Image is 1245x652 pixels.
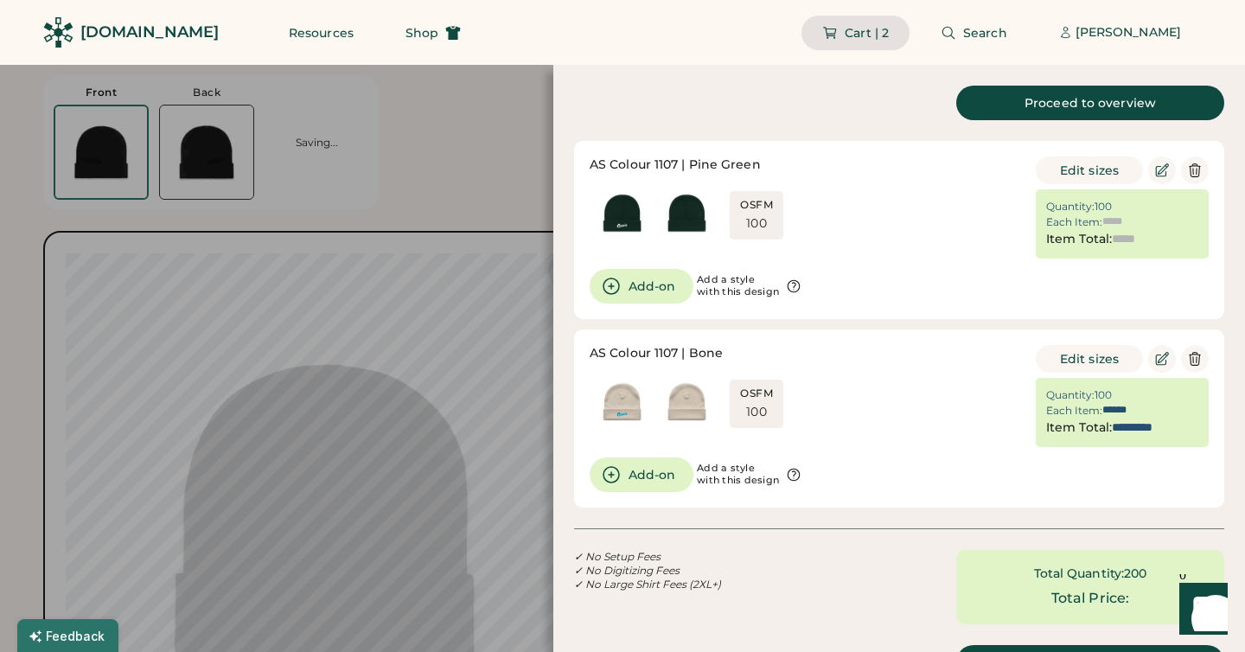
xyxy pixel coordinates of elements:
[1051,588,1130,609] div: Total Price:
[740,387,773,400] div: OSFM
[1034,566,1125,583] div: Total Quantity:
[746,404,767,421] div: 100
[1046,419,1112,437] div: Item Total:
[385,16,482,50] button: Shop
[1095,200,1112,214] div: 100
[1148,345,1176,373] button: Edit Product
[268,16,374,50] button: Resources
[1046,404,1102,418] div: Each Item:
[746,215,767,233] div: 100
[1095,388,1112,402] div: 100
[740,198,773,212] div: OSFM
[1036,345,1143,373] button: Edit sizes
[1181,345,1209,373] button: Delete
[1046,215,1102,229] div: Each Item:
[1181,157,1209,184] button: Delete
[1148,157,1176,184] button: Edit Product
[697,274,779,298] div: Add a style with this design
[590,457,693,492] button: Add-on
[697,463,779,487] div: Add a style with this design
[590,181,654,246] img: generate-image
[963,27,1007,39] span: Search
[920,16,1028,50] button: Search
[654,181,719,246] img: generate-image
[574,578,721,591] em: ✓ No Large Shirt Fees (2XL+)
[1076,24,1181,42] div: [PERSON_NAME]
[1046,388,1095,402] div: Quantity:
[590,345,723,362] div: AS Colour 1107 | Bone
[1163,574,1237,649] iframe: Front Chat
[845,27,889,39] span: Cart | 2
[590,369,654,434] img: generate-image
[405,27,438,39] span: Shop
[43,17,73,48] img: Rendered Logo - Screens
[1124,566,1146,583] div: 200
[956,86,1224,120] a: Proceed to overview
[1046,231,1112,248] div: Item Total:
[654,369,719,434] img: generate-image
[977,97,1203,109] div: Proceed to overview
[574,550,661,563] em: ✓ No Setup Fees
[1046,200,1095,214] div: Quantity:
[590,269,693,304] button: Add-on
[801,16,910,50] button: Cart | 2
[1036,157,1143,184] button: Edit sizes
[80,22,219,43] div: [DOMAIN_NAME]
[574,564,680,577] em: ✓ No Digitizing Fees
[590,157,761,174] div: AS Colour 1107 | Pine Green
